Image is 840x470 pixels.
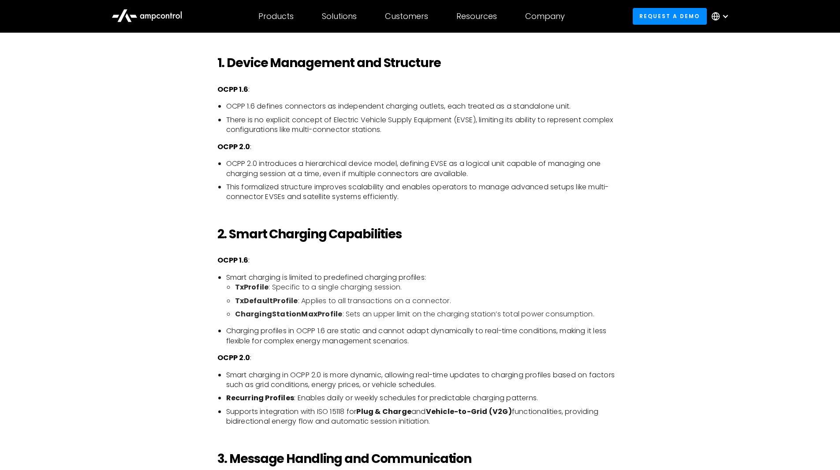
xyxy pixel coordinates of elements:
[525,11,565,21] div: Company
[217,256,623,265] p: :
[226,273,623,320] li: Smart charging is limited to predefined charging profiles:
[426,406,512,417] strong: Vehicle-to-Grid (V2G)
[226,407,623,427] li: Supports integration with ISO 15118 for and functionalities, providing bidirectional energy flow ...
[356,406,411,417] strong: Plug & Charge
[633,8,707,24] a: Request a demo
[217,353,623,363] p: :
[235,309,343,319] strong: ChargingStationMaxProfile
[385,11,428,21] div: Customers
[217,54,441,71] strong: 1. Device Management and Structure
[322,11,357,21] div: Solutions
[235,282,623,292] li: : Specific to a single charging session.
[456,11,497,21] div: Resources
[226,102,623,111] li: OCPP 1.6 defines connectors as independent charging outlets, each treated as a standalone unit.
[217,142,250,152] strong: OCPP 2.0
[226,115,623,135] li: There is no explicit concept of Electric Vehicle Supply Equipment (EVSE), limiting its ability to...
[217,255,248,265] strong: OCPP 1.6
[217,142,623,152] p: :
[258,11,294,21] div: Products
[226,393,295,403] strong: Recurring Profiles
[217,450,472,467] strong: 3. Message Handling and Communication
[217,84,248,94] strong: OCPP 1.6
[235,309,623,319] li: : Sets an upper limit on the charging station’s total power consumption.
[226,326,623,346] li: Charging profiles in OCPP 1.6 are static and cannot adapt dynamically to real-time conditions, ma...
[217,85,623,94] p: :
[226,370,623,390] li: Smart charging in OCPP 2.0 is more dynamic, allowing real-time updates to charging profiles based...
[217,353,250,363] strong: OCPP 2.0
[226,159,623,179] li: OCPP 2.0 introduces a hierarchical device model, defining EVSE as a logical unit capable of manag...
[235,296,623,306] li: : Applies to all transactions on a connector.
[235,282,269,292] strong: TxProfile
[226,393,623,403] li: : Enables daily or weekly schedules for predictable charging patterns.
[226,182,623,202] li: This formalized structure improves scalability and enables operators to manage advanced setups li...
[235,296,298,306] strong: TxDefaultProfile
[217,226,402,243] strong: 2. Smart Charging Capabilities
